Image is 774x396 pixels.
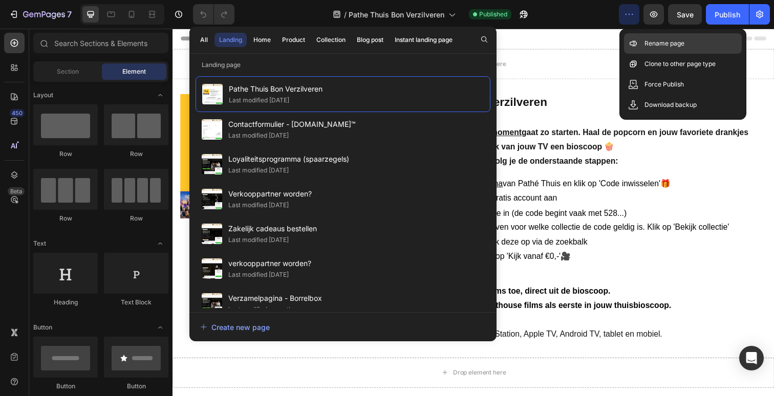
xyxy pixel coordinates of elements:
[390,33,457,47] button: Instant landing page
[228,165,289,175] div: Last modified [DATE]
[180,263,447,272] strong: Pathé Thuis voegt wekelijks nieuwe films toe, direct uit de bioscoop.
[189,60,497,70] p: Landing page
[228,304,305,315] div: Last modified a month ago
[229,95,289,105] div: Last modified [DATE]
[644,100,697,110] p: Download backup
[310,102,356,111] u: filmmoment
[200,322,270,333] div: Create new page
[286,347,340,356] div: Drop element here
[228,118,356,130] span: Contactformulier - [DOMAIN_NAME]™
[224,69,382,82] strong: Pathe Thuis Bon Verzilveren
[395,35,453,45] div: Instant landing page
[104,149,168,159] div: Row
[715,9,740,20] div: Publish
[152,235,168,252] span: Toggle open
[8,187,25,195] div: Beta
[224,131,455,140] strong: Om de kaart te gebruiken volg je de onderstaande stappen:
[122,67,146,76] span: Element
[253,213,423,222] span: Kies nu je film of zoek deze op via de zoekbalk
[337,154,508,163] span: van Pathé Thuis en klik op 'Code inwisselen'
[219,35,242,45] div: Landing
[228,188,312,200] span: Verkooppartner worden?
[228,270,289,280] div: Last modified [DATE]
[479,10,507,19] span: Published
[644,79,684,90] p: Force Publish
[200,317,486,337] button: Create new page
[668,4,702,25] button: Save
[8,67,205,194] img: gempages_561303264268649557-32274d61-af8f-4d79-a8e0-c2ff1cceeb48.png
[228,223,317,235] span: Zakelijk cadeaus bestellen
[644,59,716,69] p: Clone to other page type
[228,130,289,141] div: Last modified [DATE]
[316,35,346,45] div: Collection
[253,169,392,178] span: Log in of maak een gratis account aan
[57,67,79,76] span: Section
[253,35,271,45] div: Home
[253,228,406,237] span: Film gevonden? Klik op 'Kijk vanaf €0,-'
[33,33,168,53] input: Search Sections & Elements
[357,35,383,45] div: Blog post
[4,4,76,25] button: 7
[312,33,350,47] button: Collection
[253,184,463,193] span: Voer direct de pincode in (de code begint vaak met 528...)
[349,9,444,20] span: Pathe Thuis Bon Verzilveren
[33,323,52,332] span: Button
[152,319,168,336] span: Toggle open
[228,235,289,245] div: Last modified [DATE]
[286,32,340,40] div: Drop element here
[352,33,388,47] button: Blog post
[33,382,98,391] div: Button
[67,8,72,20] p: 7
[253,199,568,207] span: Er wordt nu aangegeven voor welke collectie de code geldig is. Klik op 'Bekijk collectie'
[396,228,406,237] strong: 🎥
[282,35,305,45] div: Product
[193,4,234,25] div: Undo/Redo
[104,298,168,307] div: Text Block
[200,35,208,45] div: All
[196,33,212,47] button: All
[33,239,46,248] span: Text
[644,38,684,49] p: Rename page
[33,214,98,223] div: Row
[10,109,25,117] div: 450
[706,4,749,25] button: Publish
[344,9,347,20] span: /
[498,154,508,163] strong: 🎁
[253,154,294,163] span: Ga naar de
[33,298,98,307] div: Heading
[228,257,311,270] span: verkooppartner worden?
[228,200,289,210] div: Last modified [DATE]
[228,292,322,304] span: Verzamelpagina - Borrelbox
[249,33,275,47] button: Home
[224,102,234,111] a: 🍿
[118,278,509,287] strong: Kijk de grootste blockbusters tot aan prijswinnende arthouse films als eerste in jouw thuisbioscoop.
[152,87,168,103] span: Toggle open
[739,346,764,370] div: Open Intercom Messenger
[33,91,53,100] span: Layout
[14,305,613,320] p: Pathé Thuis is beschikbaar op je laptop, Smart TV, PlayStation, Apple TV, Android TV, tablet en m...
[229,83,322,95] span: Pathe Thuis Bon Verzilveren
[228,153,349,165] span: Loyaliteitsprogramma (spaarzegels)
[33,149,98,159] div: Row
[277,33,310,47] button: Product
[295,154,337,163] a: kadopagina
[677,10,694,19] span: Save
[214,33,247,47] button: Landing
[104,382,168,391] div: Button
[224,102,588,125] strong: Gefeliciteerd! Jouw gaat zo starten. Haal de popcorn en jouw favoriete drankjes alvast tevoorschi...
[104,214,168,223] div: Row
